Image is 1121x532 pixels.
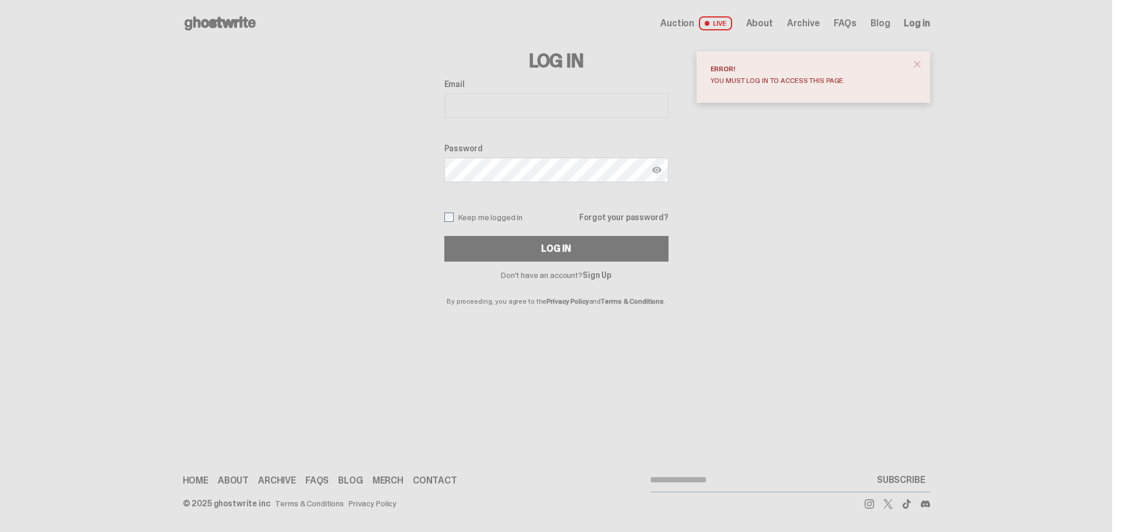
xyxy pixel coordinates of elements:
a: Home [183,476,208,485]
h3: Log In [444,51,669,70]
label: Password [444,144,669,153]
p: Don't have an account? [444,271,669,279]
input: Keep me logged in [444,213,454,222]
div: © 2025 ghostwrite inc [183,499,270,507]
div: You must log in to access this page. [711,77,907,84]
button: Log In [444,236,669,262]
p: By proceeding, you agree to the and . [444,279,669,305]
a: Log in [904,19,929,28]
a: Sign Up [583,270,611,280]
a: Auction LIVE [660,16,732,30]
a: About [746,19,773,28]
a: FAQs [834,19,857,28]
button: SUBSCRIBE [872,468,930,492]
a: Privacy Policy [546,297,589,306]
div: Error! [711,65,907,72]
a: Privacy Policy [349,499,396,507]
a: About [218,476,249,485]
label: Email [444,79,669,89]
a: Blog [871,19,890,28]
a: Terms & Conditions [601,297,664,306]
label: Keep me logged in [444,213,523,222]
a: Blog [338,476,363,485]
button: close [907,54,928,75]
span: Auction [660,19,694,28]
a: Forgot your password? [579,213,668,221]
img: Show password [652,165,662,175]
a: Archive [258,476,296,485]
a: Merch [372,476,403,485]
a: FAQs [305,476,329,485]
a: Archive [787,19,820,28]
span: LIVE [699,16,732,30]
div: Log In [541,244,570,253]
a: Terms & Conditions [275,499,344,507]
a: Contact [413,476,457,485]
